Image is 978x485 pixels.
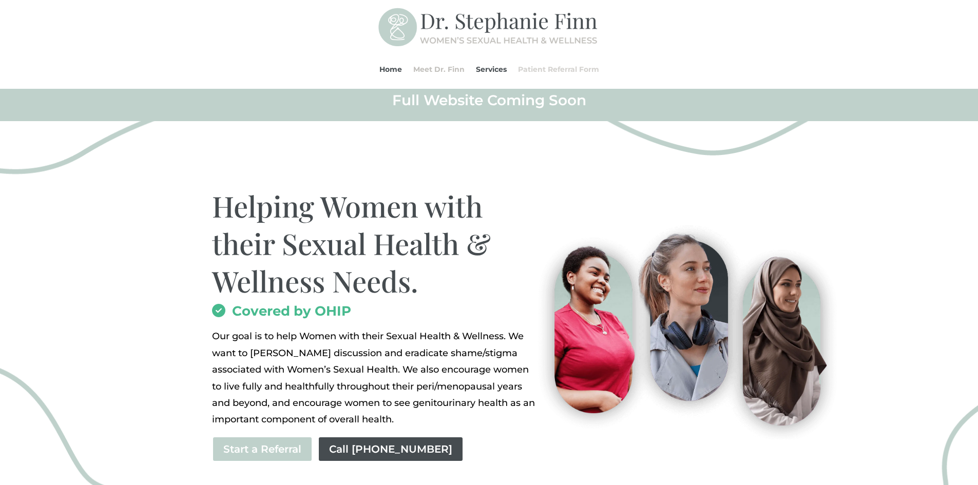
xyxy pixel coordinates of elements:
[212,304,538,323] h2: Covered by OHIP
[212,187,538,304] h1: Helping Women with their Sexual Health & Wellness Needs.
[318,436,464,462] a: Call [PHONE_NUMBER]
[518,50,599,89] a: Patient Referral Form
[476,50,507,89] a: Services
[379,50,402,89] a: Home
[413,50,465,89] a: Meet Dr. Finn
[526,219,843,439] img: Visit-Pleasure-MD-Ontario-Women-Sexual-Health-and-Wellness
[212,328,538,428] p: Our goal is to help Women with their Sexual Health & Wellness. We want to [PERSON_NAME] discussio...
[212,91,766,114] h2: Full Website Coming Soon
[212,436,313,462] a: Start a Referral
[212,328,538,428] div: Page 1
